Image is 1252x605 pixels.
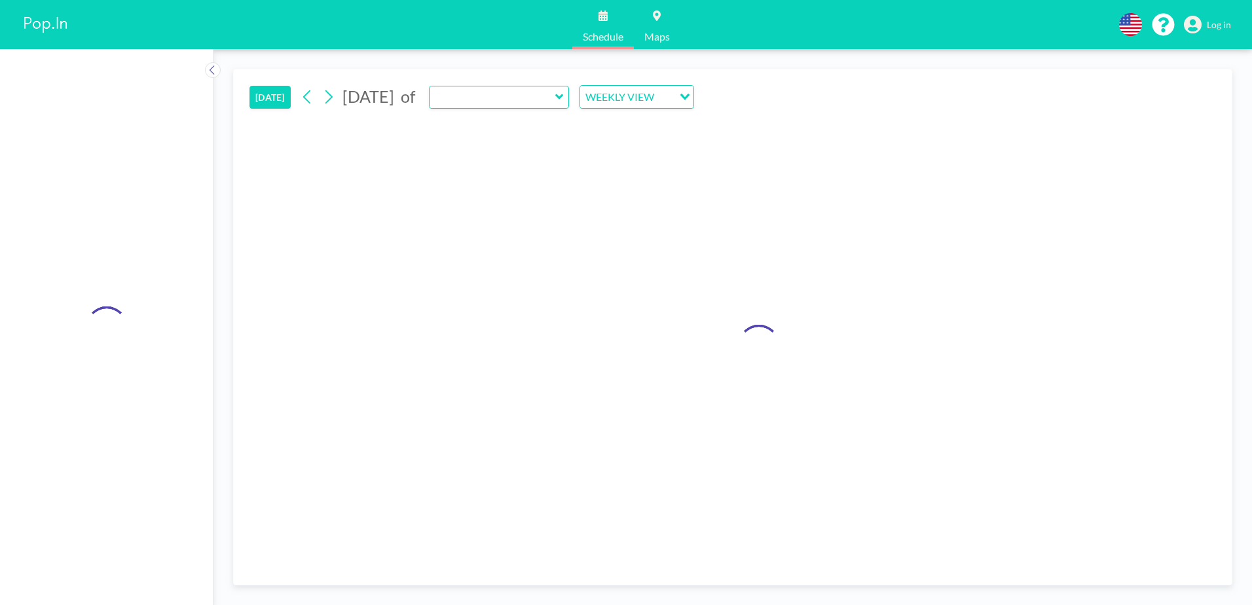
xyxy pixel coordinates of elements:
[342,86,394,106] span: [DATE]
[583,88,657,105] span: WEEKLY VIEW
[401,86,415,107] span: of
[1207,19,1231,31] span: Log in
[658,88,672,105] input: Search for option
[1184,16,1231,34] a: Log in
[644,31,670,42] span: Maps
[583,31,623,42] span: Schedule
[249,86,291,109] button: [DATE]
[580,86,693,108] div: Search for option
[21,12,71,38] img: organization-logo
